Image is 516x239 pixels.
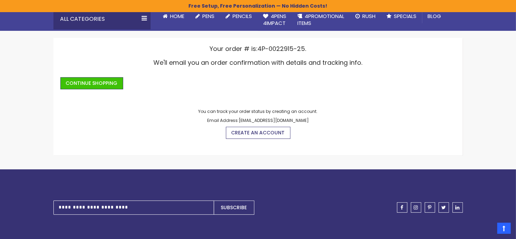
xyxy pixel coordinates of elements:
button: Subscribe [214,201,254,215]
a: twitter [439,202,449,213]
span: Pens [203,12,215,20]
a: Rush [350,9,381,24]
span: Rush [363,12,376,20]
span: [EMAIL_ADDRESS][DOMAIN_NAME] [239,117,309,123]
span: Home [170,12,185,20]
a: Specials [381,9,422,24]
p: : [60,118,456,123]
span: instagram [414,205,418,210]
a: Blog [422,9,447,24]
span: Pencils [233,12,252,20]
a: Pencils [220,9,258,24]
a: pinterest [425,202,435,213]
span: Specials [394,12,417,20]
span: Subscribe [221,204,247,211]
span: Continue Shopping [66,80,118,87]
div: All Categories [53,9,151,29]
span: Blog [428,12,441,20]
span: Create an Account [231,129,285,136]
a: facebook [397,202,407,213]
span: 4P-0022915-25 [258,44,305,53]
p: You can track your order status by creating an account. [60,109,456,114]
a: instagram [411,202,421,213]
a: Home [158,9,190,24]
span: 4PROMOTIONAL ITEMS [298,12,345,27]
a: linkedin [452,202,463,213]
a: 4PROMOTIONALITEMS [292,9,350,31]
span: facebook [401,205,404,210]
span: twitter [441,205,446,210]
p: Your order # is: . [60,45,456,53]
a: Pens [190,9,220,24]
a: Create an Account [226,127,290,139]
span: linkedin [456,205,460,210]
span: 4Pens 4impact [263,12,287,27]
iframe: Google Customer Reviews [459,220,516,239]
span: pinterest [428,205,432,210]
p: We'll email you an order confirmation with details and tracking info. [60,59,456,67]
a: 4Pens4impact [258,9,292,31]
a: Continue Shopping [60,77,123,89]
span: Email Address [207,117,238,123]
